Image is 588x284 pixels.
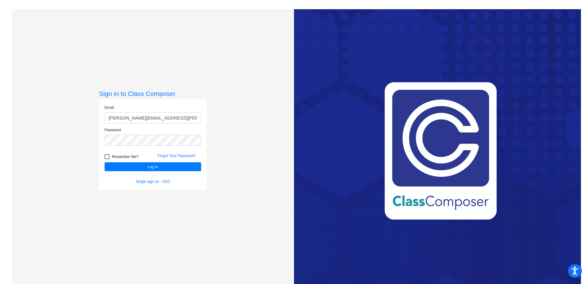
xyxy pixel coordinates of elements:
a: Single sign on - SSO [136,179,170,184]
span: Remember Me? [112,153,138,160]
label: Email [105,105,114,110]
h3: Sign in to Class Composer [99,90,207,97]
a: Forgot Your Password? [157,154,196,158]
button: Log In [105,162,201,171]
label: Password [105,127,121,133]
